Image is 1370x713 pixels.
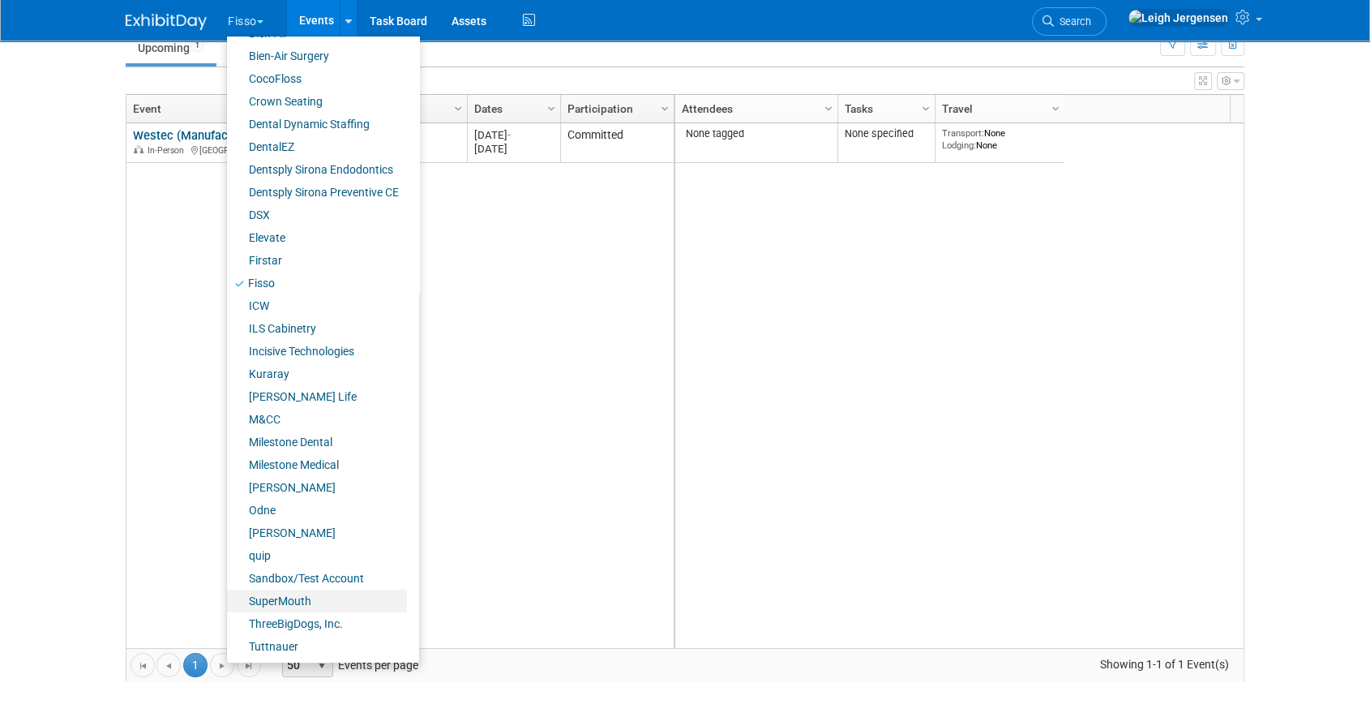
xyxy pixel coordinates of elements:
a: Firstar [227,249,407,272]
span: - [507,129,511,141]
a: Bien-Air Surgery [227,45,407,67]
span: Transport: [942,127,984,139]
span: Go to the last page [242,659,255,672]
a: Tasks [845,95,924,122]
div: [DATE] [474,142,553,156]
a: Kuraray [227,363,407,385]
a: Column Settings [1047,95,1065,119]
a: Dental Dynamic Staffing [227,113,407,135]
a: quip [227,544,407,567]
a: DentalEZ [227,135,407,158]
span: select [315,659,328,672]
a: CocoFloss [227,67,407,90]
a: Upcoming1 [126,32,216,63]
div: None tagged [682,127,832,140]
div: None None [942,127,1059,151]
img: In-Person Event [134,145,143,153]
span: Column Settings [919,102,932,115]
a: Event [133,95,456,122]
a: [PERSON_NAME] [227,476,407,499]
span: Column Settings [452,102,465,115]
a: ICW [227,294,407,317]
span: Showing 1-1 of 1 Event(s) [1085,653,1244,676]
a: Column Settings [918,95,935,119]
span: 50 [283,654,310,676]
a: Milestone Dental [227,431,407,453]
span: 1 [183,653,208,677]
a: ThreeBigDogs, Inc. [227,612,407,635]
a: Odne [227,499,407,522]
img: ExhibitDay [126,14,207,30]
a: Sandbox/Test Account [227,567,407,590]
a: Fisso [227,272,407,294]
img: Leigh Jergensen [1128,9,1229,27]
a: Attendees [682,95,827,122]
span: Column Settings [822,102,835,115]
span: In-Person [148,145,189,156]
a: Column Settings [820,95,838,119]
span: Search [1054,15,1091,28]
a: Column Settings [657,95,674,119]
a: Westec (Manufacturing Technology Series) - 71296 [133,128,407,143]
a: Elevate [227,226,407,249]
div: None specified [845,127,929,140]
a: Search [1032,7,1107,36]
div: [GEOGRAPHIC_DATA], [GEOGRAPHIC_DATA] [133,143,460,157]
span: Go to the previous page [162,659,175,672]
span: Column Settings [658,102,671,115]
div: [DATE] [474,128,553,142]
a: ILS Cabinetry [227,317,407,340]
td: Committed [560,123,674,163]
a: Go to the next page [210,653,234,677]
a: Dentsply Sirona Endodontics [227,158,407,181]
a: M&CC [227,408,407,431]
a: Milestone Medical [227,453,407,476]
a: [PERSON_NAME] [227,522,407,544]
span: Go to the first page [136,659,149,672]
a: Column Settings [450,95,468,119]
span: Events per page [262,653,435,677]
span: 1 [191,40,204,52]
a: Go to the first page [131,653,155,677]
a: Tuttnauer [227,635,407,658]
span: Lodging: [942,140,976,151]
a: DSX [227,204,407,226]
a: SuperMouth [227,590,407,612]
span: Column Settings [545,102,558,115]
a: Column Settings [543,95,561,119]
span: Column Settings [1049,102,1062,115]
a: Crown Seating [227,90,407,113]
a: Go to the previous page [156,653,181,677]
a: Incisive Technologies [227,340,407,363]
span: Go to the next page [216,659,229,672]
a: Travel [942,95,1054,122]
a: Participation [567,95,663,122]
a: Past1 [220,32,282,63]
a: Go to the last page [237,653,261,677]
a: [PERSON_NAME] Life [227,385,407,408]
a: Dentsply Sirona Preventive CE [227,181,407,204]
a: Dates [474,95,550,122]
